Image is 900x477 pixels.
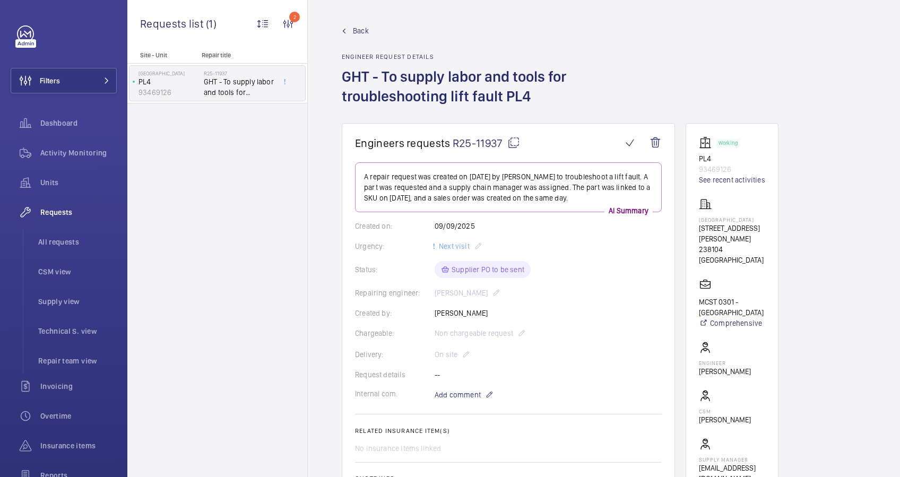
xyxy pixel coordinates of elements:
p: Working [719,141,738,145]
a: See recent activities [699,175,765,185]
h2: Engineer request details [342,53,675,60]
span: Repair team view [38,355,117,366]
span: Requests [40,207,117,218]
p: PL4 [139,76,200,87]
p: MCST 0301 - [GEOGRAPHIC_DATA] [699,297,765,318]
span: CSM view [38,266,117,277]
a: Comprehensive [699,318,765,328]
p: [PERSON_NAME] [699,366,751,377]
p: CSM [699,408,751,414]
p: [GEOGRAPHIC_DATA] [699,216,765,223]
p: 93469126 [139,87,200,98]
h2: Related insurance item(s) [355,427,662,435]
span: Filters [40,75,60,86]
p: [GEOGRAPHIC_DATA] [139,70,200,76]
span: Add comment [435,389,481,400]
span: Invoicing [40,381,117,392]
span: Activity Monitoring [40,148,117,158]
span: Back [353,25,369,36]
span: All requests [38,237,117,247]
p: AI Summary [604,205,653,216]
img: elevator.svg [699,136,716,149]
span: GHT - To supply labor and tools for troubleshooting lift fault PL4 [204,76,274,98]
p: [STREET_ADDRESS][PERSON_NAME] [699,223,765,244]
span: Units [40,177,117,188]
h1: GHT - To supply labor and tools for troubleshooting lift fault PL4 [342,67,675,123]
p: Site - Unit [127,51,197,59]
span: Requests list [140,17,206,30]
span: Insurance items [40,440,117,451]
p: 93469126 [699,164,765,175]
p: PL4 [699,153,765,164]
p: A repair request was created on [DATE] by [PERSON_NAME] to troubleshoot a lift fault. A part was ... [364,171,653,203]
span: R25-11937 [453,136,520,150]
p: Engineer [699,360,751,366]
p: 238104 [GEOGRAPHIC_DATA] [699,244,765,265]
p: Supply manager [699,456,765,463]
span: Supply view [38,296,117,307]
h2: R25-11937 [204,70,274,76]
span: Technical S. view [38,326,117,336]
p: Repair title [202,51,272,59]
span: Overtime [40,411,117,421]
span: Dashboard [40,118,117,128]
p: [PERSON_NAME] [699,414,751,425]
span: Engineers requests [355,136,451,150]
button: Filters [11,68,117,93]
